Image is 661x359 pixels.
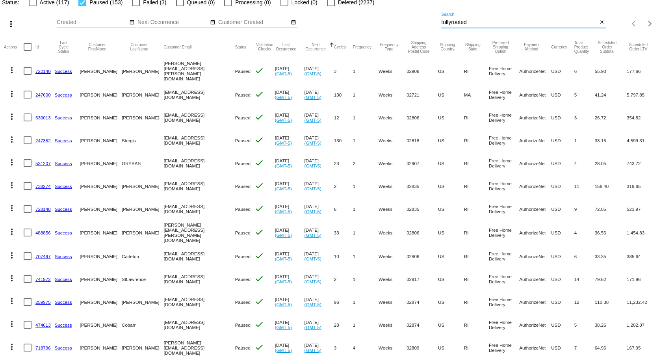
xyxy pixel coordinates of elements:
[353,106,379,129] mat-cell: 1
[122,59,163,83] mat-cell: [PERSON_NAME]
[305,175,334,197] mat-cell: [DATE]
[353,245,379,268] mat-cell: 1
[275,233,292,238] a: (GMT-5)
[438,59,464,83] mat-cell: US
[379,106,407,129] mat-cell: Weeks
[80,106,122,129] mat-cell: [PERSON_NAME]
[627,83,657,106] mat-cell: 5,797.85
[407,313,438,336] mat-cell: 02874
[627,152,657,175] mat-cell: 743.72
[353,290,379,313] mat-cell: 1
[80,220,122,245] mat-cell: [PERSON_NAME]
[35,206,51,212] a: 728148
[163,268,235,290] mat-cell: [EMAIL_ADDRESS][DOMAIN_NAME]
[519,83,551,106] mat-cell: AuthorizeNet
[595,220,627,245] mat-cell: 36.56
[163,290,235,313] mat-cell: [EMAIL_ADDRESS][DOMAIN_NAME]
[305,140,321,145] a: (GMT-5)
[438,245,464,268] mat-cell: US
[235,45,246,49] button: Change sorting for Status
[305,268,334,290] mat-cell: [DATE]
[305,279,321,284] a: (GMT-5)
[305,256,321,261] a: (GMT-5)
[275,256,292,261] a: (GMT-5)
[122,336,163,359] mat-cell: [PERSON_NAME]
[7,296,17,306] mat-icon: more_vert
[80,175,122,197] mat-cell: [PERSON_NAME]
[551,129,574,152] mat-cell: USD
[275,186,292,191] a: (GMT-5)
[574,59,595,83] mat-cell: 6
[210,19,215,26] mat-icon: date_range
[595,268,627,290] mat-cell: 79.62
[35,45,39,49] button: Change sorting for Id
[55,115,72,120] a: Success
[275,95,292,100] a: (GMT-5)
[353,175,379,197] mat-cell: 1
[464,220,489,245] mat-cell: RI
[379,197,407,220] mat-cell: Weeks
[595,175,627,197] mat-cell: 156.40
[35,254,51,259] a: 707497
[489,41,512,54] button: Change sorting for PreferredShippingOption
[305,106,334,129] mat-cell: [DATE]
[35,299,51,305] a: 259975
[305,313,334,336] mat-cell: [DATE]
[551,313,574,336] mat-cell: USD
[122,290,163,313] mat-cell: [PERSON_NAME]
[489,220,519,245] mat-cell: Free Home Delivery
[334,197,353,220] mat-cell: 6
[407,152,438,175] mat-cell: 02907
[574,268,595,290] mat-cell: 14
[464,129,489,152] mat-cell: RI
[489,152,519,175] mat-cell: Free Home Delivery
[80,59,122,83] mat-cell: [PERSON_NAME]
[489,59,519,83] mat-cell: Free Home Delivery
[275,71,292,76] a: (GMT-5)
[489,268,519,290] mat-cell: Free Home Delivery
[163,83,235,106] mat-cell: [EMAIL_ADDRESS][DOMAIN_NAME]
[464,106,489,129] mat-cell: RI
[275,140,292,145] a: (GMT-5)
[55,69,72,74] a: Success
[464,197,489,220] mat-cell: RI
[334,83,353,106] mat-cell: 130
[407,220,438,245] mat-cell: 02806
[275,43,297,51] button: Change sorting for LastOccurrenceUtc
[599,19,605,26] mat-icon: close
[275,129,305,152] mat-cell: [DATE]
[407,129,438,152] mat-cell: 02818
[464,245,489,268] mat-cell: RI
[353,220,379,245] mat-cell: 1
[438,106,464,129] mat-cell: US
[305,43,327,51] button: Change sorting for NextOccurrenceUtc
[438,313,464,336] mat-cell: US
[627,268,657,290] mat-cell: 171.96
[163,175,235,197] mat-cell: [EMAIL_ADDRESS][DOMAIN_NAME]
[35,161,51,166] a: 531207
[489,313,519,336] mat-cell: Free Home Delivery
[122,313,163,336] mat-cell: Cobarr
[595,152,627,175] mat-cell: 28.05
[55,161,72,166] a: Success
[595,313,627,336] mat-cell: 38.26
[551,220,574,245] mat-cell: USD
[305,220,334,245] mat-cell: [DATE]
[334,220,353,245] mat-cell: 33
[163,129,235,152] mat-cell: [EMAIL_ADDRESS][DOMAIN_NAME]
[275,175,305,197] mat-cell: [DATE]
[551,152,574,175] mat-cell: USD
[7,227,17,236] mat-icon: more_vert
[519,245,551,268] mat-cell: AuthorizeNet
[305,152,334,175] mat-cell: [DATE]
[627,43,650,51] button: Change sorting for LifetimeValue
[595,290,627,313] mat-cell: 110.38
[353,45,371,49] button: Change sorting for Frequency
[574,313,595,336] mat-cell: 5
[305,197,334,220] mat-cell: [DATE]
[163,220,235,245] mat-cell: [PERSON_NAME][EMAIL_ADDRESS][PERSON_NAME][DOMAIN_NAME]
[55,230,72,235] a: Success
[595,197,627,220] mat-cell: 72.05
[305,233,321,238] a: (GMT-5)
[275,245,305,268] mat-cell: [DATE]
